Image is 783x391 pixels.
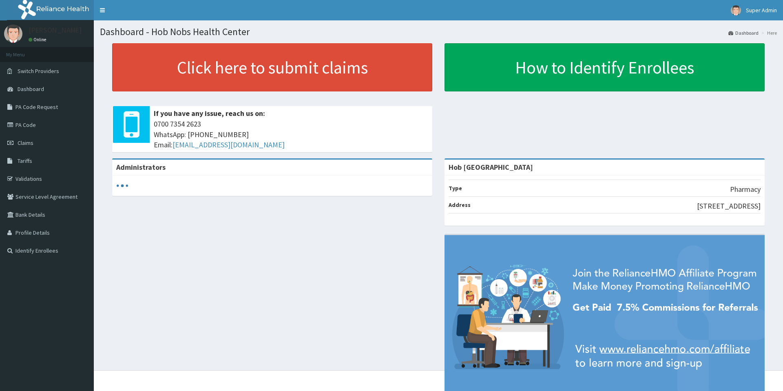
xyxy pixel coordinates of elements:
span: Claims [18,139,33,147]
p: Pharmacy [730,184,761,195]
a: Dashboard [728,29,759,36]
p: [STREET_ADDRESS] [697,201,761,211]
b: Type [449,184,462,192]
a: Click here to submit claims [112,43,432,91]
a: Online [29,37,48,42]
span: Switch Providers [18,67,59,75]
span: Super Admin [746,7,777,14]
img: User Image [731,5,741,16]
p: [PERSON_NAME] [29,27,82,34]
svg: audio-loading [116,180,128,192]
span: Dashboard [18,85,44,93]
img: User Image [4,24,22,43]
strong: Hob [GEOGRAPHIC_DATA] [449,162,533,172]
a: How to Identify Enrollees [445,43,765,91]
h1: Dashboard - Hob Nobs Health Center [100,27,777,37]
li: Here [759,29,777,36]
a: [EMAIL_ADDRESS][DOMAIN_NAME] [173,140,285,149]
span: 0700 7354 2623 WhatsApp: [PHONE_NUMBER] Email: [154,119,428,150]
b: Administrators [116,162,166,172]
b: If you have any issue, reach us on: [154,109,265,118]
span: Tariffs [18,157,32,164]
b: Address [449,201,471,209]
